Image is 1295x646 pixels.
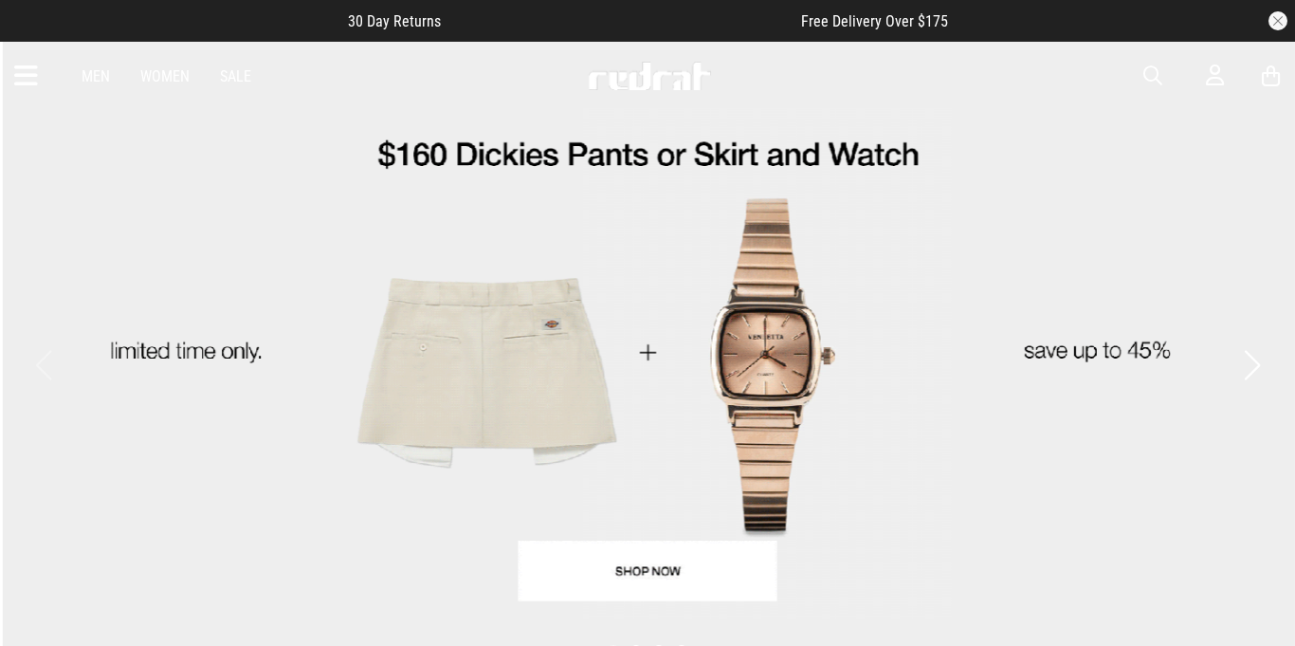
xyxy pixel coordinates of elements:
[82,67,110,85] a: Men
[30,344,56,386] button: Previous slide
[801,12,948,30] span: Free Delivery Over $175
[140,67,190,85] a: Women
[220,67,251,85] a: Sale
[587,62,712,90] img: Redrat logo
[479,11,763,30] iframe: Customer reviews powered by Trustpilot
[1239,344,1265,386] button: Next slide
[348,12,441,30] span: 30 Day Returns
